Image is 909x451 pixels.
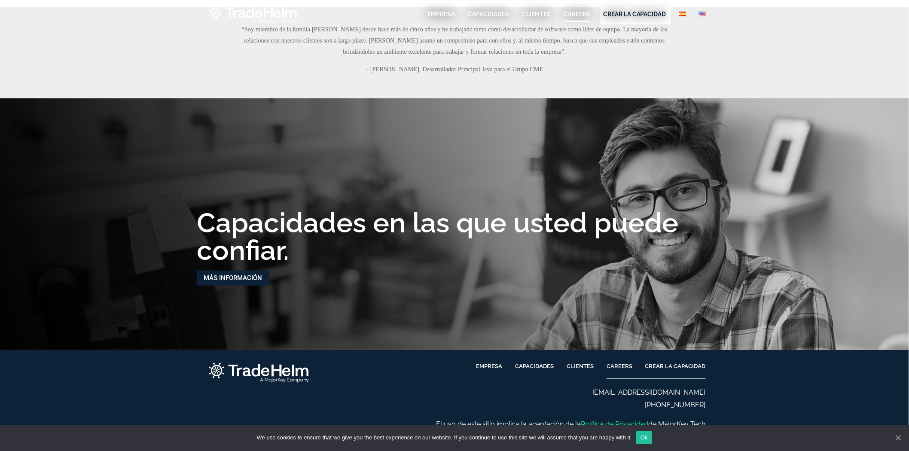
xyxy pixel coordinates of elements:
a: Política de Privacidad [581,420,649,428]
span: We use cookies to ensure that we give you the best experience on our website. If you continue to ... [257,433,632,442]
a: MÁS INFORMACIÓN [197,271,269,286]
a: CAREERS [607,361,632,371]
span: [PHONE_NUMBER] [645,401,706,409]
a: CAREERS [564,10,590,18]
a: CAPACIDADES [515,361,554,371]
a: Crear La Capacidad [603,10,666,18]
a: CLIENTES [567,361,594,371]
a: Clientes [522,10,551,18]
p: – [PERSON_NAME], Desarrollador Principal Java para el Grupo CME [234,64,675,75]
img: English [699,12,706,16]
a: Ok [636,431,652,444]
a: CREAR LA CAPACIDAD [645,361,706,371]
a: EMPRESA [427,10,455,18]
iframe: Chat Widget [866,410,909,451]
span: MÁS INFORMACIÓN [204,275,262,281]
a: EMPRESA [476,361,502,371]
img: Español [679,12,686,16]
span: El uso de este sitio implica la aceptación de la de MajorKey Tech [436,420,706,428]
h2: Capacidades en las que usted puede confiar. [197,209,712,264]
a: Capacidades [468,10,509,18]
p: “Soy miembro de la familia [PERSON_NAME] desde hace más de cinco años y he trabajado tanto como d... [234,24,675,58]
a: [EMAIL_ADDRESS][DOMAIN_NAME] [592,388,706,396]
